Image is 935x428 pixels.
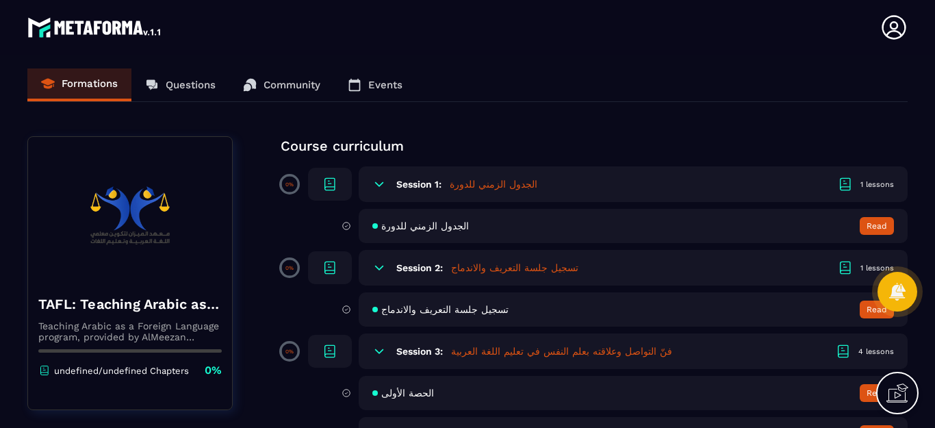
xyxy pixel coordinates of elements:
[858,347,894,357] div: 4 lessons
[860,263,894,273] div: 1 lessons
[860,384,894,402] button: Read
[285,349,294,355] p: 0%
[396,262,443,273] h6: Session 2:
[54,366,189,376] p: undefined/undefined Chapters
[860,217,894,235] button: Read
[381,221,469,231] span: الجدول الزمني للدورة
[38,147,222,284] img: banner
[281,136,908,155] p: Course curriculum
[451,344,672,358] h5: فنّ التواصل وعلاقته بعلم النفس في تعليم اللغة العربية
[205,363,222,378] p: 0%
[38,320,222,342] p: Teaching Arabic as a Foreign Language program, provided by AlMeezan Academy in the [GEOGRAPHIC_DATA]
[381,388,434,399] span: الحصة الأولى
[381,304,509,315] span: تسجيل جلسة التعريف والاندماج
[860,179,894,190] div: 1 lessons
[396,179,441,190] h6: Session 1:
[396,346,443,357] h6: Session 3:
[860,301,894,318] button: Read
[285,265,294,271] p: 0%
[450,177,537,191] h5: الجدول الزمني للدورة
[38,294,222,314] h4: TAFL: Teaching Arabic as a Foreign Language program - august
[451,261,578,275] h5: تسجيل جلسة التعريف والاندماج
[27,14,163,41] img: logo
[285,181,294,188] p: 0%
